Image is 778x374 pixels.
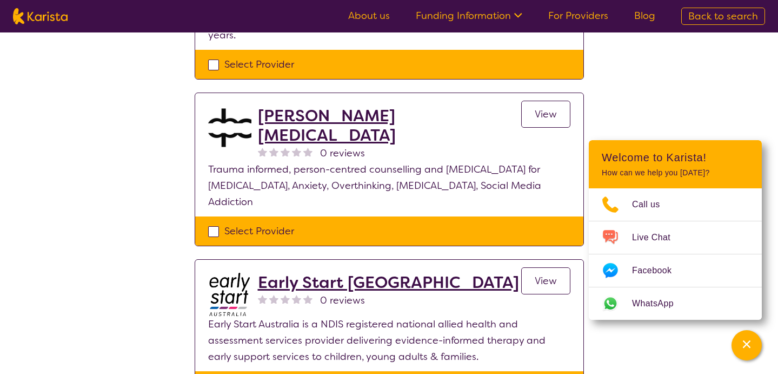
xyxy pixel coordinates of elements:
span: Call us [632,196,673,213]
img: nonereviewstar [258,147,267,156]
a: Blog [634,9,655,22]
img: Karista logo [13,8,68,24]
a: For Providers [548,9,608,22]
h2: Welcome to Karista! [602,151,749,164]
a: Early Start [GEOGRAPHIC_DATA] [258,273,519,292]
a: Funding Information [416,9,522,22]
span: WhatsApp [632,296,687,312]
span: Facebook [632,263,684,279]
p: Early Start Australia is a NDIS registered national allied health and assessment services provide... [208,316,570,365]
p: How can we help you [DATE]? [602,168,749,178]
p: Trauma informed, person-centred counselling and [MEDICAL_DATA] for [MEDICAL_DATA], Anxiety, Overt... [208,161,570,210]
img: nonereviewstar [292,294,301,304]
span: View [535,108,557,121]
span: Live Chat [632,229,683,246]
a: View [521,101,570,128]
a: [PERSON_NAME] [MEDICAL_DATA] [258,106,521,145]
img: nonereviewstar [303,147,312,156]
img: nonereviewstar [281,294,290,304]
a: View [521,267,570,294]
img: bdpoyytkvdhmeftzccod.jpg [208,273,251,316]
ul: Choose channel [589,188,762,320]
a: Web link opens in a new tab. [589,287,762,320]
img: nonereviewstar [292,147,301,156]
img: nonereviewstar [269,294,278,304]
span: View [535,274,557,287]
span: 0 reviews [320,145,365,161]
img: nonereviewstar [258,294,267,304]
img: nonereviewstar [303,294,312,304]
img: nonereviewstar [269,147,278,156]
img: nonereviewstar [281,147,290,156]
a: About us [348,9,390,22]
div: Channel Menu [589,140,762,320]
button: Channel Menu [732,330,762,360]
span: 0 reviews [320,292,365,309]
span: Back to search [688,10,758,23]
a: Back to search [681,8,765,25]
img: akwkqfamb2ieen4tt6mh.jpg [208,106,251,149]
